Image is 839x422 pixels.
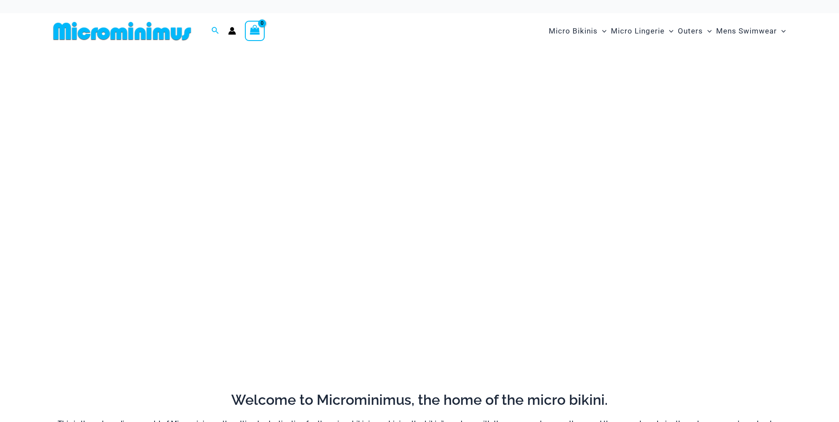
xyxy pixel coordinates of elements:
a: Micro LingerieMenu ToggleMenu Toggle [609,18,676,45]
a: View Shopping Cart, empty [245,21,265,41]
span: Menu Toggle [777,20,786,42]
span: Menu Toggle [665,20,673,42]
a: Search icon link [211,26,219,37]
a: OutersMenu ToggleMenu Toggle [676,18,714,45]
h2: Welcome to Microminimus, the home of the micro bikini. [50,391,790,409]
span: Menu Toggle [703,20,712,42]
span: Micro Lingerie [611,20,665,42]
span: Mens Swimwear [716,20,777,42]
span: Menu Toggle [598,20,606,42]
span: Outers [678,20,703,42]
a: Micro BikinisMenu ToggleMenu Toggle [547,18,609,45]
img: MM SHOP LOGO FLAT [50,21,195,41]
nav: Site Navigation [545,16,790,46]
a: Mens SwimwearMenu ToggleMenu Toggle [714,18,788,45]
span: Micro Bikinis [549,20,598,42]
a: Account icon link [228,27,236,35]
